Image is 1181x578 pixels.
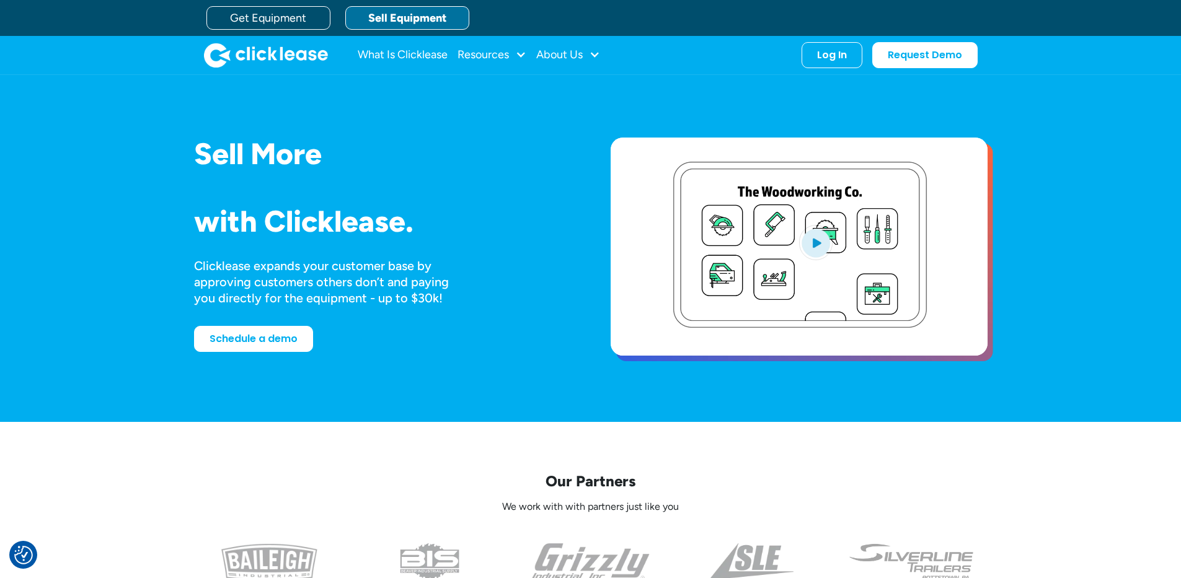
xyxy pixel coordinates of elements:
[194,471,988,491] p: Our Partners
[194,326,313,352] a: Schedule a demo
[194,138,571,170] h1: Sell More
[358,43,448,68] a: What Is Clicklease
[204,43,328,68] img: Clicklease logo
[194,258,472,306] div: Clicklease expands your customer base by approving customers others don’t and paying you directly...
[345,6,469,30] a: Sell Equipment
[817,49,847,61] div: Log In
[206,6,330,30] a: Get Equipment
[14,546,33,564] img: Revisit consent button
[204,43,328,68] a: home
[14,546,33,564] button: Consent Preferences
[872,42,978,68] a: Request Demo
[194,501,988,514] p: We work with with partners just like you
[536,43,600,68] div: About Us
[799,225,833,260] img: Blue play button logo on a light blue circular background
[458,43,526,68] div: Resources
[611,138,988,356] a: open lightbox
[194,205,571,238] h1: with Clicklease.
